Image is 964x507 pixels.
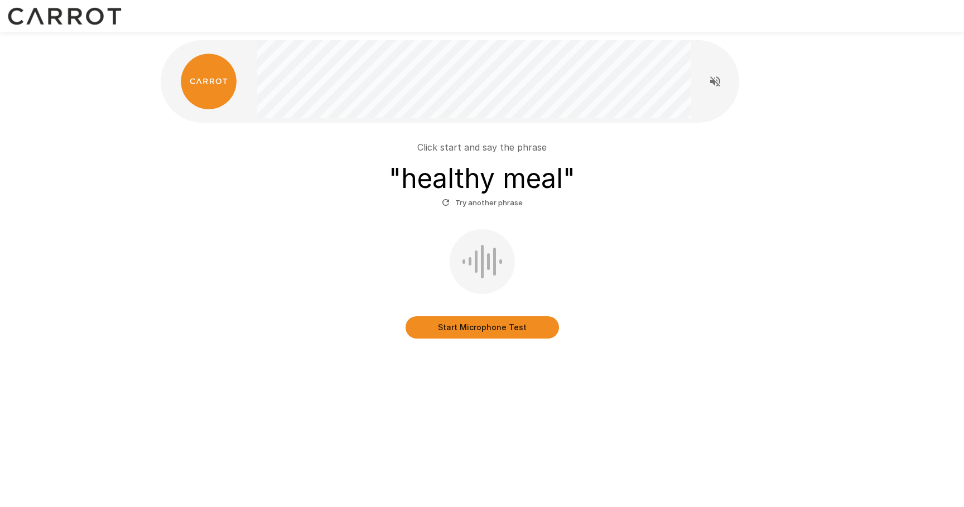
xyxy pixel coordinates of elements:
[439,194,526,211] button: Try another phrase
[406,316,559,339] button: Start Microphone Test
[389,163,575,194] h3: " healthy meal "
[704,70,726,93] button: Read questions aloud
[181,54,237,109] img: carrot_logo.png
[417,141,547,154] p: Click start and say the phrase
